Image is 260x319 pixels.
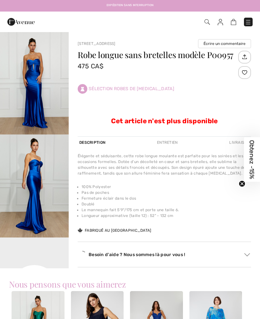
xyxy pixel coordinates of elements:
[7,15,35,28] img: 1ère Avenue
[78,84,87,94] img: Sélection robes de bal
[239,51,250,62] img: Partagez
[82,207,251,213] li: Le mannequin fait 5'9"/175 cm et porte une taille 6.
[78,41,116,46] a: [STREET_ADDRESS]
[228,137,251,148] div: Livraison
[78,250,251,259] div: Besoin d'aide ? Nous sommes là pour vous !
[248,140,256,179] span: Obtenez -15%
[78,51,237,59] h1: Robe longue sans bretelles modèle P00957
[78,137,107,148] div: Description
[204,19,210,25] img: Recherche
[78,62,103,70] span: 475 CA$
[231,19,236,25] img: Panier d'achat
[9,280,251,289] h3: Nous pensons que vous aimerez
[245,19,251,25] img: Menu
[82,184,251,190] li: 100% Polyester
[78,153,251,176] div: Élégante et séduisante, cette robe longue moulante est parfaite pour les soirées et les occasions...
[82,195,251,201] li: Fermeture éclair dans le dos
[218,19,223,25] img: Mes infos
[78,79,251,99] div: Sélection robes de [MEDICAL_DATA]
[82,213,251,219] li: Longueur approximative (taille 12) : 52" - 132 cm
[78,99,251,126] div: Cet article n'est plus disponible
[198,39,251,48] button: Écrire un commentaire
[155,137,179,148] div: Entretien
[78,228,152,233] div: Fabriqué au [GEOGRAPHIC_DATA]
[82,190,251,195] li: Pas de poches
[82,201,251,207] li: Doublé
[244,137,260,182] div: Obtenez -15%Close teaser
[244,253,250,256] img: Arrow2.svg
[239,181,245,187] button: Close teaser
[7,18,35,24] a: 1ère Avenue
